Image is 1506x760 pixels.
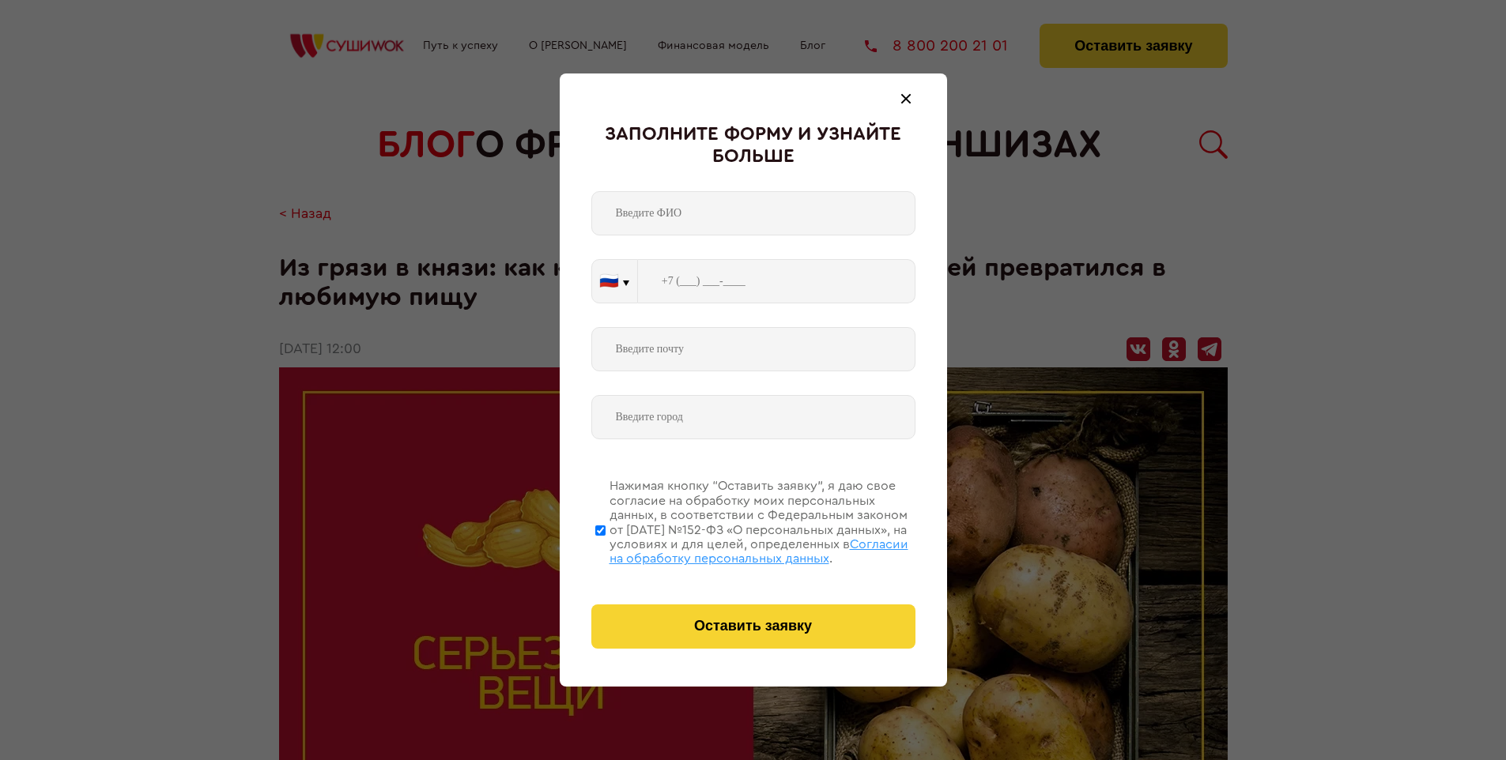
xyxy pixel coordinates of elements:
[610,538,908,565] span: Согласии на обработку персональных данных
[591,124,915,167] div: Заполните форму и узнайте больше
[591,604,915,649] button: Оставить заявку
[610,479,915,566] div: Нажимая кнопку “Оставить заявку”, я даю свое согласие на обработку моих персональных данных, в со...
[592,260,637,303] button: 🇷🇺
[591,191,915,235] input: Введите ФИО
[591,327,915,371] input: Введите почту
[638,259,915,303] input: +7 (___) ___-____
[591,395,915,439] input: Введите город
